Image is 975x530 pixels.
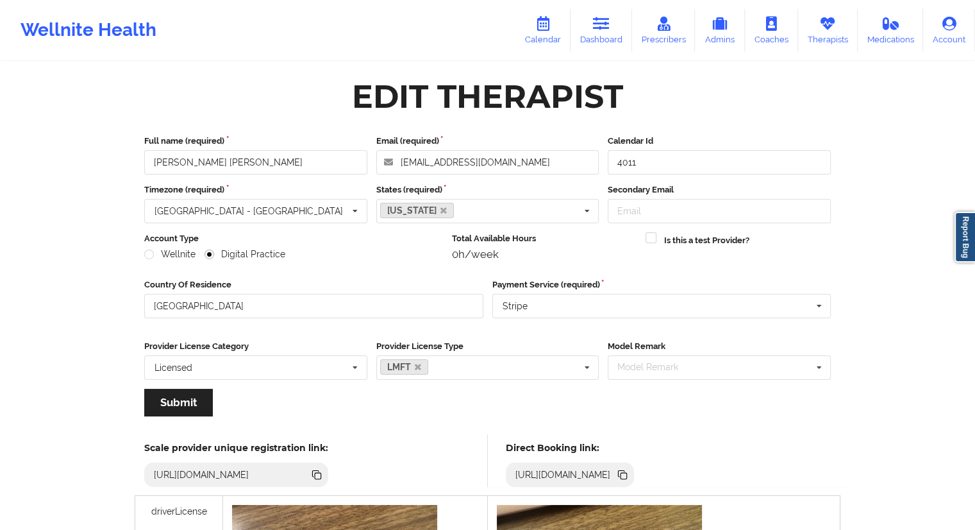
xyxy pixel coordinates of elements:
[923,9,975,51] a: Account
[376,340,599,353] label: Provider License Type
[154,363,192,372] div: Licensed
[608,150,831,175] input: Calendar Id
[614,360,697,375] div: Model Remark
[149,468,254,481] div: [URL][DOMAIN_NAME]
[380,359,429,375] a: LMFT
[745,9,798,51] a: Coaches
[204,249,285,260] label: Digital Practice
[503,302,528,311] div: Stripe
[632,9,696,51] a: Prescribers
[144,442,328,454] h5: Scale provider unique registration link:
[608,199,831,223] input: Email
[695,9,745,51] a: Admins
[144,249,196,260] label: Wellnite
[144,278,483,291] label: Country Of Residence
[452,232,637,245] label: Total Available Hours
[798,9,858,51] a: Therapists
[510,468,616,481] div: [URL][DOMAIN_NAME]
[144,150,367,175] input: Full name
[492,278,831,291] label: Payment Service (required)
[144,389,213,416] button: Submit
[376,150,599,175] input: Email address
[452,248,637,261] div: 0h/week
[144,184,367,196] label: Timezone (required)
[144,135,367,148] label: Full name (required)
[664,234,749,247] label: Is this a test Provider?
[154,207,343,216] div: [GEOGRAPHIC_DATA] - [GEOGRAPHIC_DATA]
[515,9,571,51] a: Calendar
[380,203,454,218] a: [US_STATE]
[352,76,623,117] div: Edit Therapist
[376,184,599,196] label: States (required)
[144,340,367,353] label: Provider License Category
[608,135,831,148] label: Calendar Id
[571,9,632,51] a: Dashboard
[608,184,831,196] label: Secondary Email
[858,9,924,51] a: Medications
[608,340,831,353] label: Model Remark
[954,212,975,262] a: Report Bug
[506,442,635,454] h5: Direct Booking link:
[144,232,443,245] label: Account Type
[376,135,599,148] label: Email (required)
